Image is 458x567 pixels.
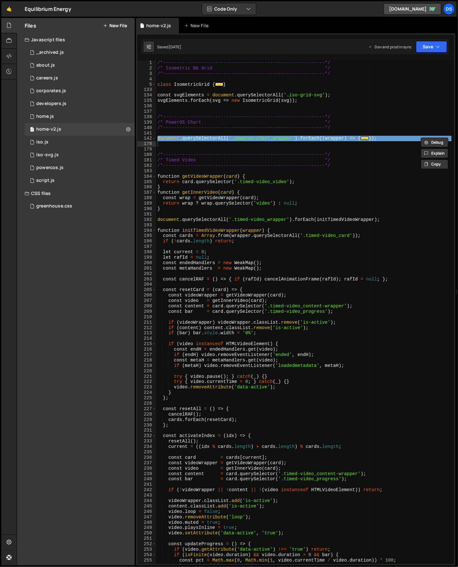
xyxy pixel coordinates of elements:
div: script.js [36,178,55,183]
div: 215 [137,341,156,347]
div: 195 [137,233,156,239]
div: 142 [137,136,156,141]
button: Explain [421,149,448,158]
div: Equilibrium Energy [25,5,71,13]
span: ... [215,82,223,86]
div: 4 [137,77,156,82]
div: 217 [137,352,156,358]
div: home.js [36,114,54,119]
div: 193 [137,223,156,228]
div: 8948/18968.js [25,136,135,149]
div: 3 [137,71,156,77]
div: 223 [137,385,156,390]
span: ... [361,136,369,140]
div: 252 [137,541,156,547]
button: New File [103,23,127,28]
div: 221 [137,374,156,379]
div: 216 [137,347,156,352]
div: Saved [157,44,182,50]
div: 250 [137,531,156,536]
div: 227 [137,406,156,412]
div: 199 [137,255,156,260]
div: 206 [137,293,156,298]
div: 218 [137,358,156,363]
div: 211 [137,320,156,325]
div: 201 [137,266,156,271]
div: 178 [137,141,156,147]
div: developers.js [36,101,66,107]
div: 233 [137,439,156,444]
div: 182 [137,163,156,168]
div: 212 [137,325,156,331]
div: 8948/19103.js [25,72,135,85]
div: 239 [137,471,156,477]
div: 196 [137,239,156,244]
div: 242 [137,487,156,493]
div: 231 [137,428,156,433]
div: 1 [137,60,156,66]
a: DS [443,3,455,15]
div: _archived.js [36,50,64,55]
div: 140 [137,125,156,131]
div: 210 [137,314,156,320]
div: 8948/45642.js [25,46,135,59]
div: home-v2.js [146,22,171,29]
div: 245 [137,504,156,509]
div: 229 [137,417,156,423]
div: careers.js [36,75,58,81]
div: 204 [137,282,156,287]
div: 8948/19790.js [25,85,135,97]
div: 220 [137,369,156,374]
div: 224 [137,390,156,395]
div: 255 [137,558,156,563]
div: 238 [137,466,156,471]
div: 213 [137,330,156,336]
div: 137 [137,109,156,114]
div: [DATE] [169,44,182,50]
div: 236 [137,455,156,460]
button: Code Only [202,3,256,15]
div: 197 [137,244,156,249]
div: iso-svg.js [36,152,59,158]
div: 139 [137,120,156,125]
div: Javascript files [17,33,135,46]
div: New File [184,22,211,29]
button: Copy [421,159,448,169]
div: home-v2.js [36,126,61,132]
div: 192 [137,217,156,223]
div: 181 [137,158,156,163]
a: [DOMAIN_NAME] [384,3,441,15]
div: 2 [137,66,156,71]
div: 209 [137,309,156,314]
div: 207 [137,298,156,304]
div: 8948/45512.js [25,123,135,136]
div: 214 [137,336,156,341]
div: 249 [137,525,156,531]
button: Debug [421,138,448,147]
div: 8948/19054.css [25,200,135,213]
div: iso.js [36,139,48,145]
div: 184 [137,174,156,179]
div: 205 [137,287,156,293]
div: 134 [137,93,156,98]
div: greenhouse.css [36,203,72,209]
div: 190 [137,206,156,212]
div: 208 [137,304,156,309]
div: 247 [137,514,156,520]
div: corporates.js [36,88,66,94]
h2: Files [25,22,36,29]
div: 241 [137,482,156,487]
div: 226 [137,401,156,406]
a: 🤙 [1,1,17,17]
div: 8948/19433.js [25,110,135,123]
div: powercos.js [36,165,64,171]
div: 254 [137,552,156,558]
div: 235 [137,450,156,455]
div: CSS files [17,187,135,200]
div: 185 [137,179,156,185]
div: 202 [137,271,156,277]
div: 246 [137,509,156,514]
div: 8948/19847.js [25,59,135,72]
div: 228 [137,412,156,417]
